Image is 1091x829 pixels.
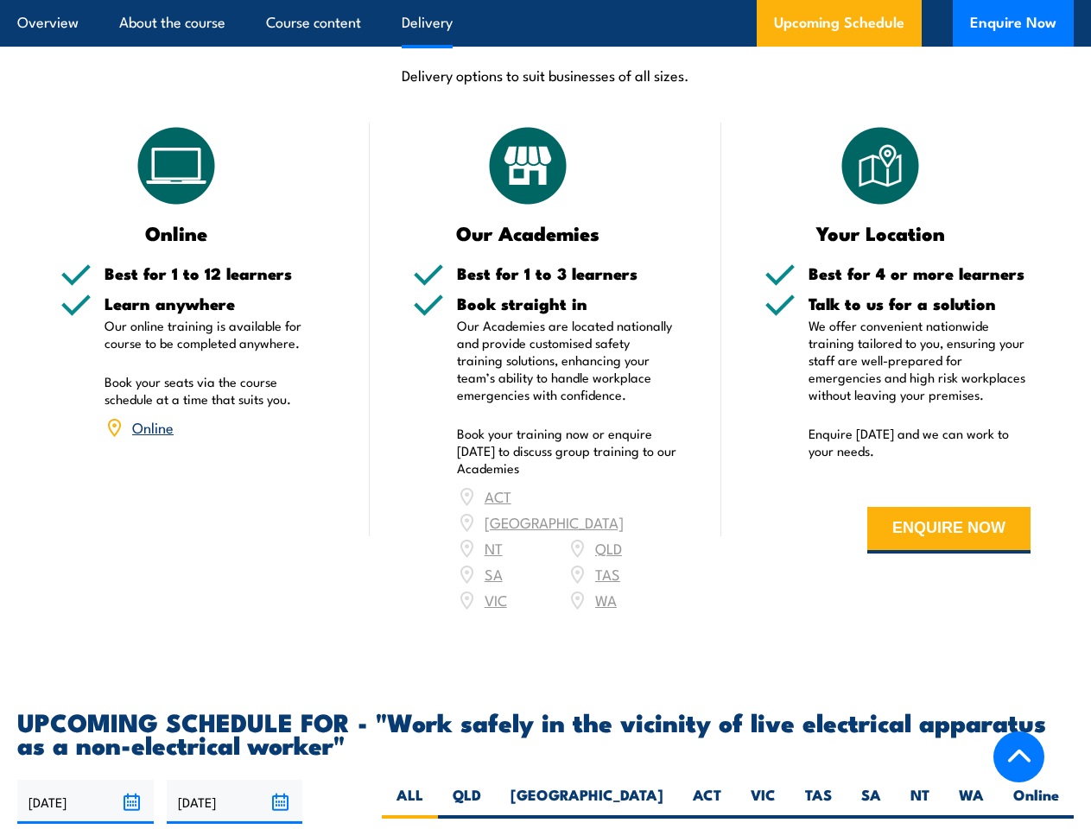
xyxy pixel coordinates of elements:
button: ENQUIRE NOW [867,507,1031,554]
label: [GEOGRAPHIC_DATA] [496,785,678,819]
p: We offer convenient nationwide training tailored to you, ensuring your staff are well-prepared fo... [809,317,1031,403]
p: Book your seats via the course schedule at a time that suits you. [105,373,327,408]
a: Online [132,416,174,437]
p: Enquire [DATE] and we can work to your needs. [809,425,1031,459]
label: Online [999,785,1074,819]
label: ALL [382,785,438,819]
h5: Talk to us for a solution [809,295,1031,312]
label: TAS [790,785,847,819]
h2: UPCOMING SCHEDULE FOR - "Work safely in the vicinity of live electrical apparatus as a non-electr... [17,710,1074,755]
h3: Online [60,223,292,243]
h5: Book straight in [457,295,679,312]
label: VIC [736,785,790,819]
input: From date [17,780,154,824]
p: Delivery options to suit businesses of all sizes. [17,65,1074,85]
p: Our online training is available for course to be completed anywhere. [105,317,327,351]
label: QLD [438,785,496,819]
h5: Best for 4 or more learners [809,265,1031,282]
h5: Best for 1 to 12 learners [105,265,327,282]
h5: Best for 1 to 3 learners [457,265,679,282]
label: SA [847,785,896,819]
h5: Learn anywhere [105,295,327,312]
label: WA [944,785,999,819]
p: Our Academies are located nationally and provide customised safety training solutions, enhancing ... [457,317,679,403]
p: Book your training now or enquire [DATE] to discuss group training to our Academies [457,425,679,477]
label: ACT [678,785,736,819]
h3: Your Location [764,223,996,243]
input: To date [167,780,303,824]
h3: Our Academies [413,223,644,243]
label: NT [896,785,944,819]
